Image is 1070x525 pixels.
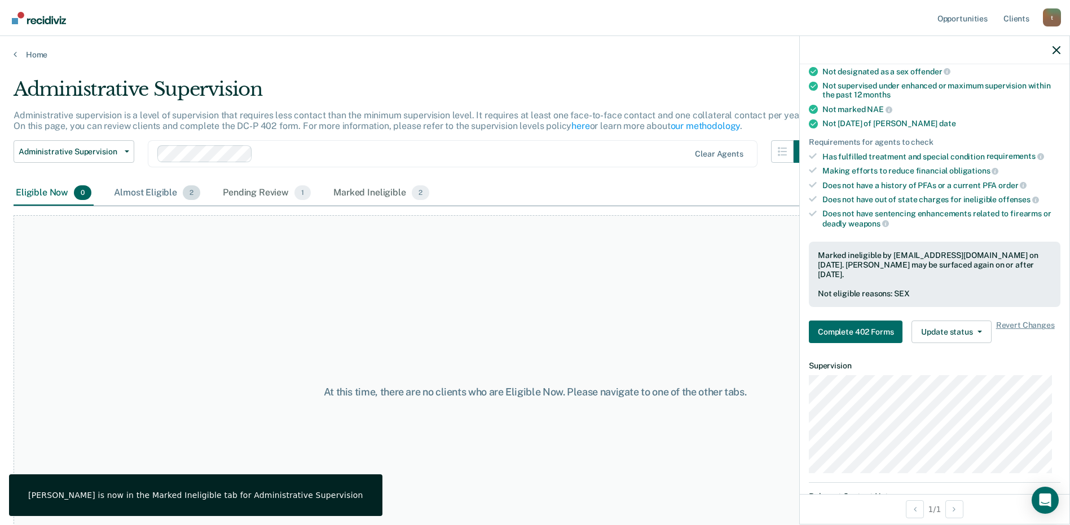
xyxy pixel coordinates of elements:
p: Administrative supervision is a level of supervision that requires less contact than the minimum ... [14,110,804,131]
span: weapons [848,219,889,228]
div: Not supervised under enhanced or maximum supervision within the past 12 [822,81,1060,100]
span: offenses [998,195,1039,204]
dt: Relevant Contact Notes [809,492,1060,501]
span: date [939,119,955,128]
a: Home [14,50,1056,60]
button: Profile dropdown button [1043,8,1061,26]
div: Not designated as a sex [822,66,1060,77]
div: At this time, there are no clients who are Eligible Now. Please navigate to one of the other tabs. [275,386,796,398]
span: months [863,90,890,99]
div: Not eligible reasons: SEX [818,289,1051,299]
span: 2 [183,185,200,200]
a: our methodology [671,121,741,131]
dt: Supervision [809,361,1060,371]
div: Making efforts to reduce financial [822,166,1060,176]
span: Administrative Supervision [19,147,120,157]
div: Almost Eligible [112,181,202,206]
span: NAE [867,105,892,114]
span: 1 [294,185,311,200]
div: 1 / 1 [800,494,1069,524]
div: Pending Review [221,181,313,206]
div: Clear agents [695,149,743,159]
span: obligations [949,166,998,175]
div: Marked Ineligible [331,181,431,206]
div: Open Intercom Messenger [1032,487,1059,514]
div: Does not have a history of PFAs or a current PFA order [822,180,1060,190]
div: Not [DATE] of [PERSON_NAME] [822,119,1060,128]
span: Revert Changes [996,321,1055,343]
button: Update status [912,321,991,343]
div: t [1043,8,1061,26]
a: Navigate to form link [809,321,907,343]
span: 2 [412,185,429,200]
span: requirements [987,152,1044,161]
img: Recidiviz [12,12,66,24]
div: Does not have out of state charges for ineligible [822,194,1060,204]
div: Not marked [822,104,1060,114]
div: Requirements for agents to check [809,137,1060,147]
button: Previous Opportunity [906,500,924,518]
span: 0 [74,185,91,200]
span: offender [910,67,951,76]
button: Next Opportunity [945,500,963,518]
div: Administrative Supervision [14,78,816,110]
div: [PERSON_NAME] is now in the Marked Ineligible tab for Administrative Supervision [28,490,363,500]
div: Has fulfilled treatment and special condition [822,152,1060,162]
div: Eligible Now [14,181,94,206]
button: Complete 402 Forms [809,321,902,343]
div: Marked ineligible by [EMAIL_ADDRESS][DOMAIN_NAME] on [DATE]. [PERSON_NAME] may be surfaced again ... [818,251,1051,279]
div: Does not have sentencing enhancements related to firearms or deadly [822,209,1060,228]
a: here [571,121,589,131]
